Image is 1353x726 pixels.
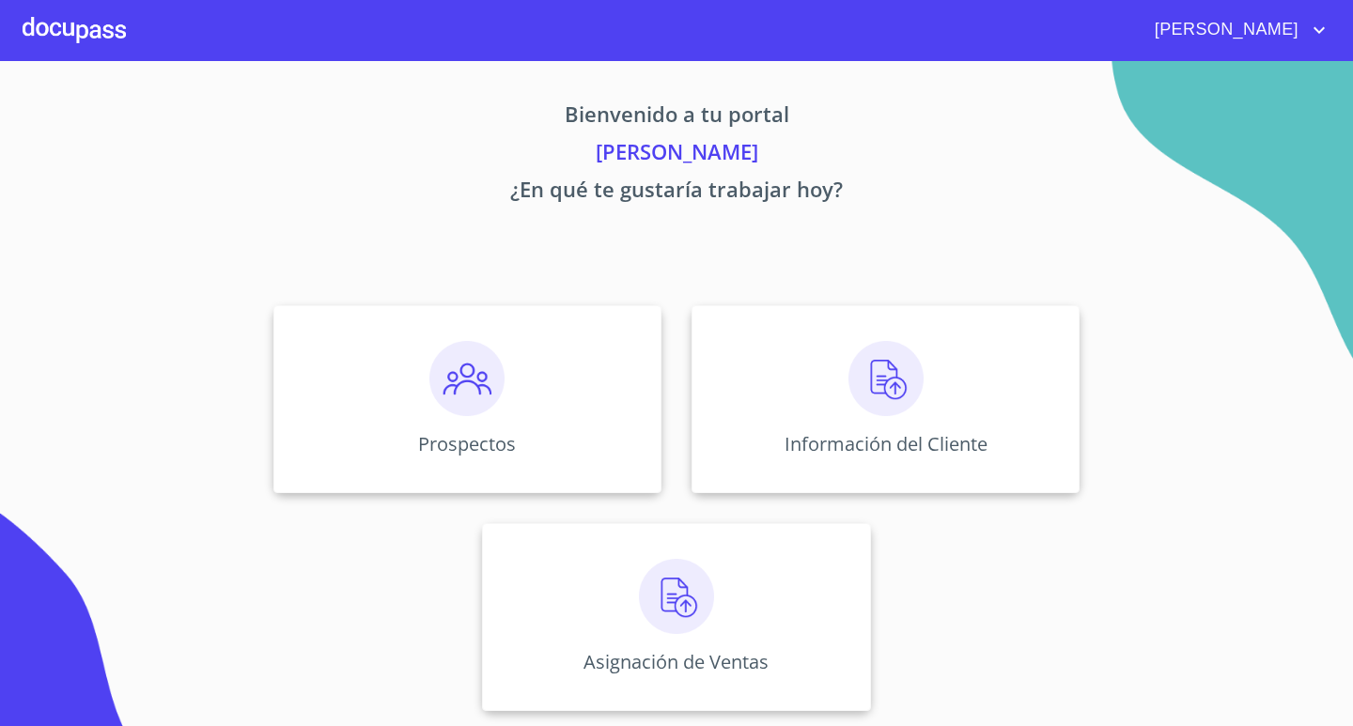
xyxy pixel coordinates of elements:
[1141,15,1308,45] span: [PERSON_NAME]
[98,99,1255,136] p: Bienvenido a tu portal
[1141,15,1330,45] button: account of current user
[418,431,516,456] p: Prospectos
[98,136,1255,174] p: [PERSON_NAME]
[785,431,988,456] p: Información del Cliente
[98,174,1255,211] p: ¿En qué te gustaría trabajar hoy?
[639,559,714,634] img: carga.png
[429,341,505,416] img: prospectos.png
[848,341,924,416] img: carga.png
[583,649,769,674] p: Asignación de Ventas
